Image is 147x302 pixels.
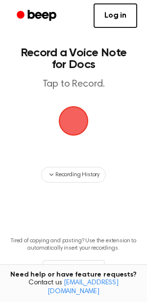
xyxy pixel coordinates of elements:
span: Contact us [6,279,141,296]
img: Beep Logo [59,106,88,136]
a: Log in [94,3,137,28]
p: Tap to Record. [18,78,129,91]
button: Recording History [41,167,106,183]
a: Beep [10,6,65,25]
p: Tired of copying and pasting? Use the extension to automatically insert your recordings. [8,237,139,252]
h1: Record a Voice Note for Docs [18,47,129,70]
a: [EMAIL_ADDRESS][DOMAIN_NAME] [48,279,119,295]
span: Recording History [55,170,99,179]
